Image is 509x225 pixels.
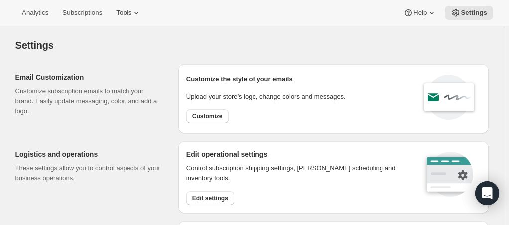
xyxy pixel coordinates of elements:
[397,6,443,20] button: Help
[16,6,54,20] button: Analytics
[62,9,102,17] span: Subscriptions
[192,112,223,120] span: Customize
[15,40,54,51] span: Settings
[186,149,409,159] h2: Edit operational settings
[186,191,234,205] button: Edit settings
[186,74,293,84] p: Customize the style of your emails
[192,194,228,202] span: Edit settings
[22,9,48,17] span: Analytics
[186,163,409,183] p: Control subscription shipping settings, [PERSON_NAME] scheduling and inventory tools.
[15,72,162,82] h2: Email Customization
[15,86,162,116] p: Customize subscription emails to match your brand. Easily update messaging, color, and add a logo.
[15,163,162,183] p: These settings allow you to control aspects of your business operations.
[15,149,162,159] h2: Logistics and operations
[116,9,131,17] span: Tools
[445,6,493,20] button: Settings
[186,92,346,102] p: Upload your store’s logo, change colors and messages.
[110,6,147,20] button: Tools
[413,9,427,17] span: Help
[461,9,487,17] span: Settings
[475,181,499,205] div: Open Intercom Messenger
[56,6,108,20] button: Subscriptions
[186,109,229,123] button: Customize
